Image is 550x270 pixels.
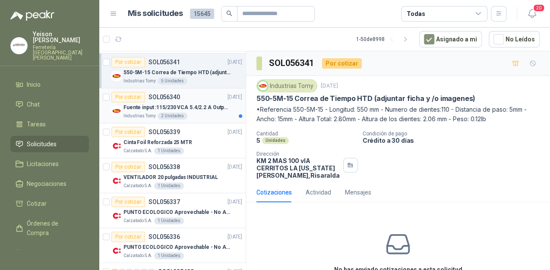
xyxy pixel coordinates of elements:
[258,81,268,91] img: Company Logo
[99,123,246,158] a: Por cotizarSOL056339[DATE] Company LogoCinta Foil Reforzada 25 MTRCalzatodo S.A.1 Unidades
[407,9,425,19] div: Todas
[149,94,180,100] p: SOL056340
[269,57,315,70] h3: SOL056341
[111,197,145,207] div: Por cotizar
[256,188,292,197] div: Cotizaciones
[256,79,317,92] div: Industrias Tomy
[10,195,89,212] a: Cotizar
[533,4,545,12] span: 20
[99,193,246,228] a: Por cotizarSOL056337[DATE] Company LogoPUNTO ECOLOGICO Aprovechable - No Aprovechable 20Litros Bl...
[27,100,40,109] span: Chat
[149,234,180,240] p: SOL056336
[149,164,180,170] p: SOL056338
[99,228,246,263] a: Por cotizarSOL056336[DATE] Company LogoPUNTO ECOLOGICO Aprovechable - No Aprovechable 20Litros Bl...
[123,252,152,259] p: Calzatodo S.A.
[27,248,59,257] span: Remisiones
[111,210,122,221] img: Company Logo
[256,151,340,157] p: Dirección
[345,188,371,197] div: Mensajes
[123,182,152,189] p: Calzatodo S.A.
[154,217,184,224] div: 1 Unidades
[99,88,246,123] a: Por cotizarSOL056340[DATE] Company LogoFuente input :115/230 VCA 5.4/2.2 A Output: 24 VDC 10 A 47...
[158,78,187,85] div: 5 Unidades
[228,128,242,136] p: [DATE]
[123,148,152,154] p: Calzatodo S.A.
[228,163,242,171] p: [DATE]
[111,232,145,242] div: Por cotizar
[356,32,412,46] div: 1 - 50 de 8998
[111,162,145,172] div: Por cotizar
[111,141,122,151] img: Company Logo
[123,78,156,85] p: Industrias Tomy
[33,45,89,60] p: Ferretería [GEOGRAPHIC_DATA][PERSON_NAME]
[128,7,183,20] h1: Mis solicitudes
[10,156,89,172] a: Licitaciones
[111,57,145,67] div: Por cotizar
[111,245,122,256] img: Company Logo
[27,199,47,208] span: Cotizar
[10,76,89,93] a: Inicio
[322,58,362,69] div: Por cotizar
[154,148,184,154] div: 1 Unidades
[149,199,180,205] p: SOL056337
[363,137,547,144] p: Crédito a 30 días
[123,173,218,182] p: VENTILADOR 20 pulgadas INDUSTRIAL
[123,208,231,217] p: PUNTO ECOLOGICO Aprovechable - No Aprovechable 20Litros Blanco - Negro
[10,10,54,21] img: Logo peakr
[123,113,156,119] p: Industrias Tomy
[321,82,338,90] p: [DATE]
[27,159,59,169] span: Licitaciones
[489,31,540,47] button: No Leídos
[190,9,214,19] span: 15645
[154,182,184,189] div: 1 Unidades
[27,179,66,188] span: Negociaciones
[149,129,180,135] p: SOL056339
[158,113,187,119] div: 2 Unidades
[228,198,242,206] p: [DATE]
[111,92,145,102] div: Por cotizar
[228,233,242,241] p: [DATE]
[27,80,41,89] span: Inicio
[10,245,89,261] a: Remisiones
[256,131,356,137] p: Cantidad
[123,69,231,77] p: 550-5M-15 Correa de Tiempo HTD (adjuntar ficha y /o imagenes)
[27,139,57,149] span: Solicitudes
[10,96,89,113] a: Chat
[228,58,242,66] p: [DATE]
[123,243,231,251] p: PUNTO ECOLOGICO Aprovechable - No Aprovechable 20Litros Blanco - Negro
[524,6,540,22] button: 20
[149,59,180,65] p: SOL056341
[10,116,89,132] a: Tareas
[228,93,242,101] p: [DATE]
[256,105,540,124] p: •Referencia 550-5M-15 - Longitud: 550 mm - Numero de dientes:110 - Distancia de paso: 5mm - Ancho...
[306,188,331,197] div: Actividad
[256,94,475,103] p: 550-5M-15 Correa de Tiempo HTD (adjuntar ficha y /o imagenes)
[123,104,231,112] p: Fuente input :115/230 VCA 5.4/2.2 A Output: 24 VDC 10 A 47-63 Hz
[154,252,184,259] div: 1 Unidades
[111,106,122,116] img: Company Logo
[226,10,232,16] span: search
[27,119,46,129] span: Tareas
[10,215,89,241] a: Órdenes de Compra
[10,136,89,152] a: Solicitudes
[262,137,289,144] div: Unidades
[33,31,89,43] p: Yeison [PERSON_NAME]
[123,138,192,147] p: Cinta Foil Reforzada 25 MTR
[10,176,89,192] a: Negociaciones
[363,131,547,137] p: Condición de pago
[27,219,81,238] span: Órdenes de Compra
[256,137,260,144] p: 5
[11,38,27,54] img: Company Logo
[111,127,145,137] div: Por cotizar
[419,31,482,47] button: Asignado a mi
[99,158,246,193] a: Por cotizarSOL056338[DATE] Company LogoVENTILADOR 20 pulgadas INDUSTRIALCalzatodo S.A.1 Unidades
[256,157,340,179] p: KM 2 MAS 100 vIA CERRITOS LA [US_STATE] [PERSON_NAME] , Risaralda
[123,217,152,224] p: Calzatodo S.A.
[111,176,122,186] img: Company Logo
[99,53,246,88] a: Por cotizarSOL056341[DATE] Company Logo550-5M-15 Correa de Tiempo HTD (adjuntar ficha y /o imagen...
[111,71,122,81] img: Company Logo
